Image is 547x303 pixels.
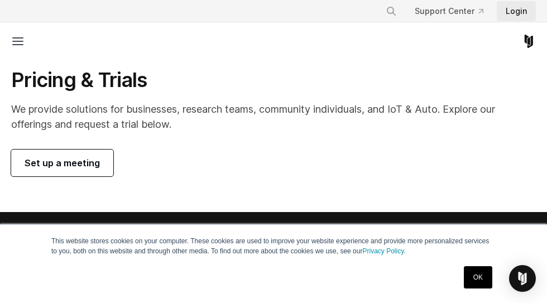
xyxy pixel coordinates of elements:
[509,265,536,292] div: Open Intercom Messenger
[522,35,536,48] a: Corellium Home
[51,236,496,256] p: This website stores cookies on your computer. These cookies are used to improve your website expe...
[381,1,401,21] button: Search
[377,1,536,21] div: Navigation Menu
[11,68,536,93] h1: Pricing & Trials
[25,156,100,170] span: Set up a meeting
[11,102,536,132] p: We provide solutions for businesses, research teams, community individuals, and IoT & Auto. Explo...
[362,247,405,255] a: Privacy Policy.
[497,1,536,21] a: Login
[11,150,113,176] a: Set up a meeting
[406,1,492,21] a: Support Center
[464,266,492,288] a: OK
